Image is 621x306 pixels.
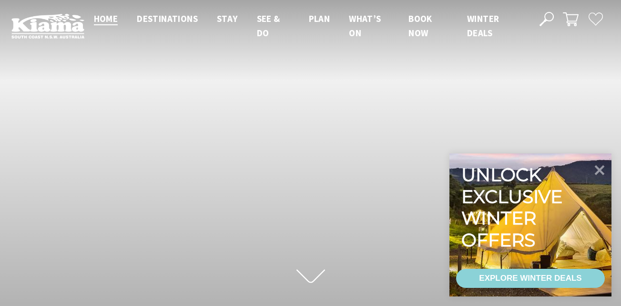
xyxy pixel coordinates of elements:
[461,164,567,251] div: Unlock exclusive winter offers
[479,269,581,288] div: EXPLORE WINTER DEALS
[456,269,605,288] a: EXPLORE WINTER DEALS
[309,13,330,24] span: Plan
[94,13,118,24] span: Home
[217,13,238,24] span: Stay
[408,13,432,39] span: Book now
[84,11,529,41] nav: Main Menu
[467,13,499,39] span: Winter Deals
[349,13,381,39] span: What’s On
[137,13,198,24] span: Destinations
[11,13,84,38] img: Kiama Logo
[257,13,280,39] span: See & Do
